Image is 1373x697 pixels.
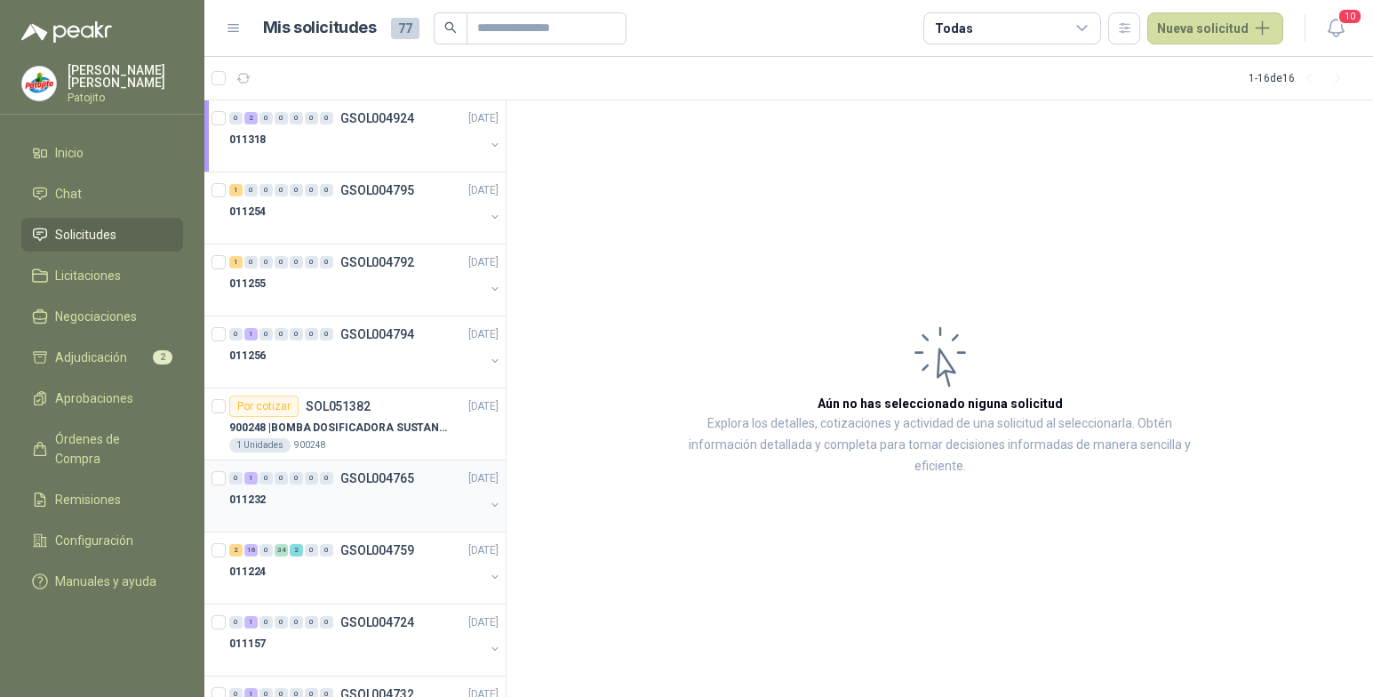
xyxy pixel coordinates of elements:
[244,472,258,485] div: 1
[1147,12,1283,44] button: Nueva solicitud
[290,328,303,340] div: 0
[244,184,258,196] div: 0
[275,616,288,629] div: 0
[229,396,299,417] div: Por cotizar
[305,184,318,196] div: 0
[22,67,56,100] img: Company Logo
[229,616,243,629] div: 0
[21,524,183,557] a: Configuración
[259,112,273,124] div: 0
[229,468,502,525] a: 0 1 0 0 0 0 0 GSOL004765[DATE] 011232
[259,256,273,268] div: 0
[21,136,183,170] a: Inicio
[244,328,258,340] div: 1
[305,112,318,124] div: 0
[229,564,266,581] p: 011224
[340,112,414,124] p: GSOL004924
[229,540,502,597] a: 2 16 0 34 2 0 0 GSOL004759[DATE] 011224
[468,542,499,559] p: [DATE]
[340,328,414,340] p: GSOL004794
[305,328,318,340] div: 0
[320,472,333,485] div: 0
[340,616,414,629] p: GSOL004724
[290,544,303,557] div: 2
[229,420,451,437] p: 900248 | BOMBA DOSIFICADORA SUSTANCIAS QUIMICAS
[275,112,288,124] div: 0
[305,544,318,557] div: 0
[21,422,183,476] a: Órdenes de Compra
[290,112,303,124] div: 0
[21,259,183,292] a: Licitaciones
[229,180,502,236] a: 1 0 0 0 0 0 0 GSOL004795[DATE] 011254
[68,64,183,89] p: [PERSON_NAME] [PERSON_NAME]
[153,350,172,365] span: 2
[55,225,116,244] span: Solicitudes
[259,544,273,557] div: 0
[444,21,457,34] span: search
[55,429,166,469] span: Órdenes de Compra
[21,565,183,598] a: Manuales y ayuda
[275,184,288,196] div: 0
[55,143,84,163] span: Inicio
[935,19,972,38] div: Todas
[320,112,333,124] div: 0
[229,324,502,381] a: 0 1 0 0 0 0 0 GSOL004794[DATE] 011256
[468,110,499,127] p: [DATE]
[391,18,419,39] span: 77
[294,438,326,453] p: 900248
[320,328,333,340] div: 0
[275,544,288,557] div: 34
[21,177,183,211] a: Chat
[229,204,266,220] p: 011254
[340,256,414,268] p: GSOL004792
[305,616,318,629] div: 0
[320,256,333,268] div: 0
[55,307,137,326] span: Negociaciones
[55,389,133,408] span: Aprobaciones
[290,184,303,196] div: 0
[229,112,243,124] div: 0
[229,252,502,308] a: 1 0 0 0 0 0 0 GSOL004792[DATE] 011255
[21,21,112,43] img: Logo peakr
[1249,64,1352,92] div: 1 - 16 de 16
[468,182,499,199] p: [DATE]
[244,256,258,268] div: 0
[229,544,243,557] div: 2
[229,472,243,485] div: 0
[305,472,318,485] div: 0
[229,636,266,653] p: 011157
[320,184,333,196] div: 0
[259,328,273,340] div: 0
[229,132,266,148] p: 011318
[290,256,303,268] div: 0
[244,544,258,557] div: 16
[21,483,183,517] a: Remisiones
[204,389,506,461] a: Por cotizarSOL051382[DATE] 900248 |BOMBA DOSIFICADORA SUSTANCIAS QUIMICAS1 Unidades900248
[55,266,121,285] span: Licitaciones
[275,256,288,268] div: 0
[468,398,499,415] p: [DATE]
[244,112,258,124] div: 2
[468,254,499,271] p: [DATE]
[290,616,303,629] div: 0
[468,470,499,487] p: [DATE]
[55,184,82,204] span: Chat
[259,184,273,196] div: 0
[229,276,266,292] p: 011255
[818,394,1063,413] h3: Aún no has seleccionado niguna solicitud
[1337,8,1362,25] span: 10
[229,328,243,340] div: 0
[468,614,499,631] p: [DATE]
[55,572,156,591] span: Manuales y ayuda
[306,400,371,413] p: SOL051382
[21,218,183,252] a: Solicitudes
[21,340,183,374] a: Adjudicación2
[55,348,127,367] span: Adjudicación
[263,15,377,41] h1: Mis solicitudes
[340,472,414,485] p: GSOL004765
[229,348,266,365] p: 011256
[290,472,303,485] div: 0
[21,300,183,333] a: Negociaciones
[340,184,414,196] p: GSOL004795
[305,256,318,268] div: 0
